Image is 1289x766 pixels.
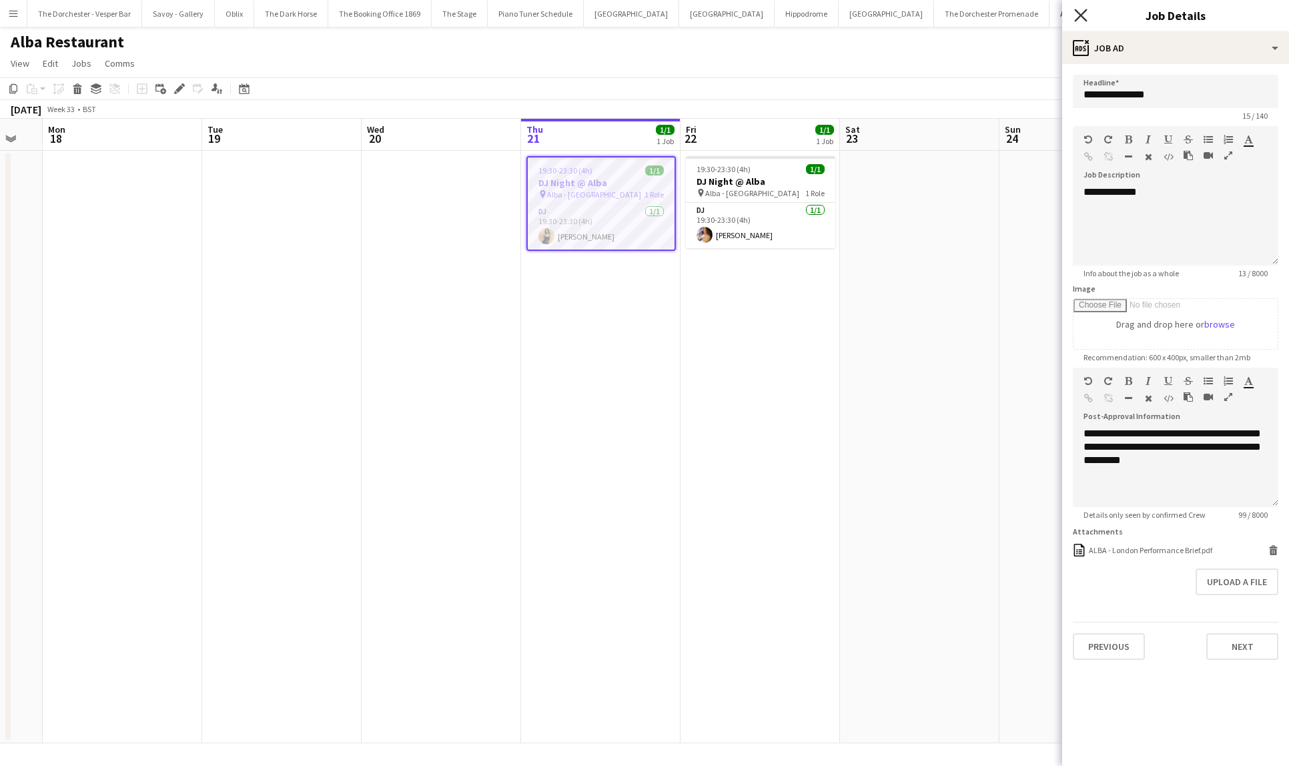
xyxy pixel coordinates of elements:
span: 1 Role [805,188,825,198]
a: Jobs [66,55,97,72]
button: The Dark Horse [254,1,328,27]
span: Comms [105,57,135,69]
button: [GEOGRAPHIC_DATA] [584,1,679,27]
button: Piano Tuner Schedule [488,1,584,27]
app-job-card: 19:30-23:30 (4h)1/1DJ Night @ Alba Alba - [GEOGRAPHIC_DATA]1 RoleDJ1/119:30-23:30 (4h)[PERSON_NAME] [686,156,835,248]
span: Edit [43,57,58,69]
span: 1 Role [644,189,664,200]
button: Text Color [1244,134,1253,145]
button: Clear Formatting [1144,151,1153,162]
span: 15 / 140 [1232,111,1278,121]
span: Wed [367,123,384,135]
span: Alba - [GEOGRAPHIC_DATA] [705,188,799,198]
button: Bold [1124,376,1133,386]
button: Italic [1144,134,1153,145]
button: Next [1206,633,1278,660]
div: Job Ad [1062,32,1289,64]
button: Ordered List [1224,376,1233,386]
button: HTML Code [1164,151,1173,162]
span: 1/1 [815,125,834,135]
button: The Booking Office 1869 [328,1,432,27]
div: ALBA - London Performance Brief.pdf [1089,545,1212,555]
span: 24 [1003,131,1021,146]
button: Savoy - Gallery [142,1,215,27]
span: 1/1 [645,165,664,175]
a: View [5,55,35,72]
button: Redo [1104,376,1113,386]
span: 23 [843,131,860,146]
button: Upload a file [1196,568,1278,595]
span: Jobs [71,57,91,69]
label: Attachments [1073,526,1123,536]
app-card-role: DJ1/119:30-23:30 (4h)[PERSON_NAME] [686,203,835,248]
div: 1 Job [657,136,674,146]
button: Fullscreen [1224,150,1233,161]
span: Recommendation: 600 x 400px, smaller than 2mb [1073,352,1261,362]
button: Clear Formatting [1144,393,1153,404]
h3: Job Details [1062,7,1289,24]
button: The Stage [432,1,488,27]
span: Sun [1005,123,1021,135]
span: 19:30-23:30 (4h) [697,164,751,174]
app-card-role: DJ1/119:30-23:30 (4h)[PERSON_NAME] [528,204,675,250]
span: 20 [365,131,384,146]
div: 1 Job [816,136,833,146]
span: 99 / 8000 [1228,510,1278,520]
button: Horizontal Line [1124,393,1133,404]
button: Underline [1164,376,1173,386]
span: 21 [524,131,543,146]
button: Unordered List [1204,376,1213,386]
button: Text Color [1244,376,1253,386]
span: Fri [686,123,697,135]
button: Hippodrome [775,1,839,27]
button: Insert video [1204,392,1213,402]
span: Tue [207,123,223,135]
span: 1/1 [656,125,675,135]
button: Unordered List [1204,134,1213,145]
span: Alba - [GEOGRAPHIC_DATA] [547,189,641,200]
button: [GEOGRAPHIC_DATA] [839,1,934,27]
h1: Alba Restaurant [11,32,124,52]
span: 18 [46,131,65,146]
span: View [11,57,29,69]
button: Ordered List [1224,134,1233,145]
div: [DATE] [11,103,41,116]
span: 19 [205,131,223,146]
span: 19:30-23:30 (4h) [538,165,592,175]
button: Fullscreen [1224,392,1233,402]
button: Oblix [215,1,254,27]
a: Comms [99,55,140,72]
button: Strikethrough [1184,134,1193,145]
button: Undo [1084,376,1093,386]
a: Edit [37,55,63,72]
button: Strikethrough [1184,376,1193,386]
button: Paste as plain text [1184,392,1193,402]
button: Undo [1084,134,1093,145]
span: 22 [684,131,697,146]
button: [GEOGRAPHIC_DATA] [679,1,775,27]
button: Italic [1144,376,1153,386]
button: HTML Code [1164,393,1173,404]
span: Mon [48,123,65,135]
h3: DJ Night @ Alba [528,177,675,189]
button: Insert video [1204,150,1213,161]
button: Bold [1124,134,1133,145]
span: Details only seen by confirmed Crew [1073,510,1216,520]
app-job-card: 19:30-23:30 (4h)1/1DJ Night @ Alba Alba - [GEOGRAPHIC_DATA]1 RoleDJ1/119:30-23:30 (4h)[PERSON_NAME] [526,156,676,251]
button: Alba Restaurant [1049,1,1130,27]
span: Sat [845,123,860,135]
h3: DJ Night @ Alba [686,175,835,187]
button: Underline [1164,134,1173,145]
span: Week 33 [44,104,77,114]
span: 13 / 8000 [1228,268,1278,278]
span: Thu [526,123,543,135]
div: BST [83,104,96,114]
button: Redo [1104,134,1113,145]
button: Paste as plain text [1184,150,1193,161]
button: The Dorchester - Vesper Bar [27,1,142,27]
button: Horizontal Line [1124,151,1133,162]
span: 1/1 [806,164,825,174]
button: Previous [1073,633,1145,660]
